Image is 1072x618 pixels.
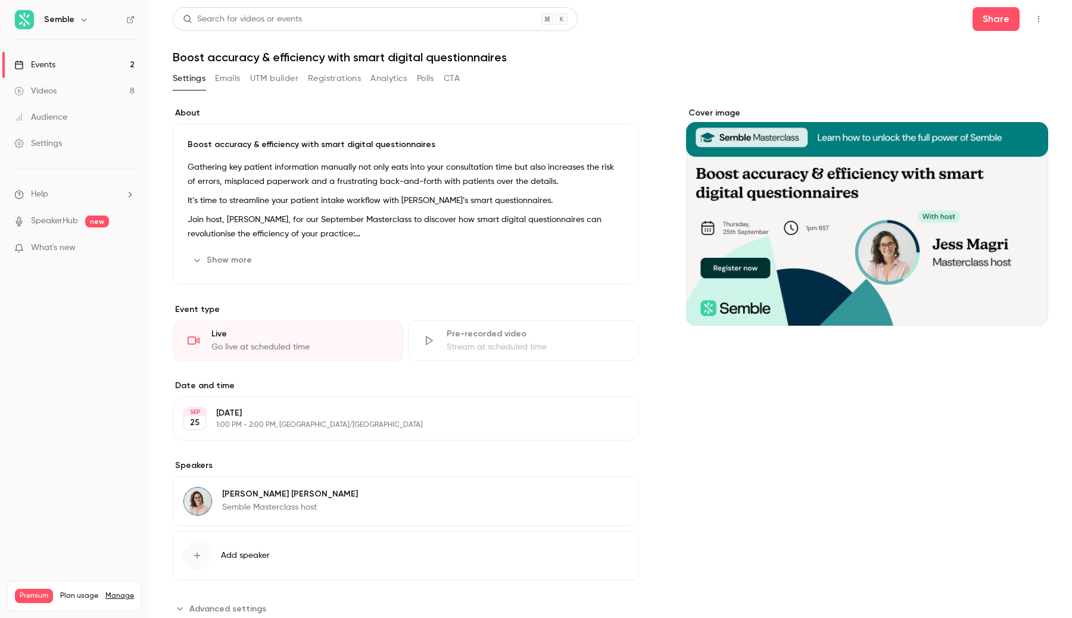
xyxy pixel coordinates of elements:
div: Go live at scheduled time [211,341,388,353]
span: What's new [31,242,76,254]
button: Registrations [308,69,361,88]
section: Advanced settings [173,599,638,618]
h6: Semble [44,14,74,26]
label: Cover image [686,107,1048,119]
span: Premium [15,589,53,603]
button: Settings [173,69,205,88]
img: Semble [15,10,34,29]
p: [DATE] [216,407,575,419]
button: Emails [215,69,240,88]
button: Share [973,7,1020,31]
p: Boost accuracy & efficiency with smart digital questionnaires [188,139,624,151]
p: 1:00 PM - 2:00 PM, [GEOGRAPHIC_DATA]/[GEOGRAPHIC_DATA] [216,420,575,430]
span: Advanced settings [189,603,266,615]
div: Jess Magri[PERSON_NAME] [PERSON_NAME]Semble Masterclass host [173,476,638,526]
div: Live [211,328,388,340]
button: Analytics [370,69,407,88]
div: Pre-recorded videoStream at scheduled time [408,320,638,361]
div: Pre-recorded video [447,328,624,340]
a: SpeakerHub [31,215,78,227]
p: It’s time to streamline your patient intake workflow with [PERSON_NAME]’s smart questionnaires. [188,193,624,208]
button: UTM builder [250,69,298,88]
p: [PERSON_NAME] [PERSON_NAME] [222,488,358,500]
div: Settings [14,138,62,149]
span: Plan usage [60,591,98,601]
div: SEP [184,408,205,416]
button: Polls [417,69,434,88]
h1: Boost accuracy & efficiency with smart digital questionnaires [173,50,1048,64]
p: Event type [173,304,638,316]
label: Date and time [173,380,638,392]
label: Speakers [173,460,638,472]
div: Search for videos or events [183,13,302,26]
a: Manage [105,591,134,601]
span: Help [31,188,48,201]
label: About [173,107,638,119]
span: Add speaker [221,550,270,561]
div: Audience [14,111,67,123]
p: Gathering key patient information manually not only eats into your consultation time but also inc... [188,160,624,189]
img: Jess Magri [183,487,212,516]
button: Advanced settings [173,599,273,618]
div: LiveGo live at scheduled time [173,320,403,361]
section: Cover image [686,107,1048,326]
div: Stream at scheduled time [447,341,624,353]
button: CTA [444,69,460,88]
span: new [85,216,109,227]
button: Show more [188,251,259,270]
div: Videos [14,85,57,97]
p: 25 [190,417,200,429]
button: Add speaker [173,531,638,580]
p: Join host, [PERSON_NAME], for our September Masterclass to discover how smart digital questionnai... [188,213,624,241]
li: help-dropdown-opener [14,188,135,201]
div: Events [14,59,55,71]
p: Semble Masterclass host [222,501,358,513]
